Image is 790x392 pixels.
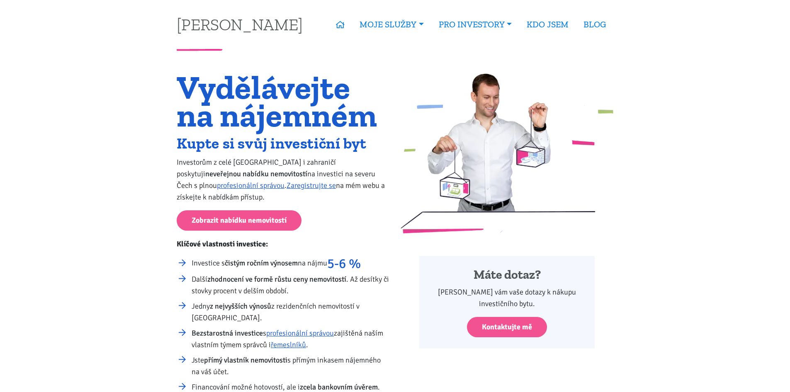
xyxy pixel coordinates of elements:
[287,181,336,190] a: Zaregistrujte se
[177,73,389,129] h1: Vydělávejte na nájemném
[192,329,263,338] strong: Bezstarostná investice
[192,300,389,324] li: Jedny z rezidenčních nemovitostí v [GEOGRAPHIC_DATA].
[192,354,389,377] li: Jste s přímým inkasem nájemného na váš účet.
[192,257,389,270] li: Investice s na nájmu
[576,15,613,34] a: BLOG
[177,136,389,150] h2: Kupte si svůj investiční byt
[204,355,287,365] strong: přímý vlastník nemovitosti
[177,16,303,32] a: [PERSON_NAME]
[430,286,583,309] p: [PERSON_NAME] vám vaše dotazy k nákupu investičního bytu.
[352,15,431,34] a: MOJE SLUŽBY
[207,275,346,284] strong: zhodnocení ve formě růstu ceny nemovitostí
[192,327,389,351] li: s zajištěná naším vlastním týmem správců i .
[467,317,547,337] a: Kontaktujte mě
[266,329,334,338] a: profesionální správou
[205,169,307,178] strong: neveřejnou nabídku nemovitostí
[177,210,301,231] a: Zobrazit nabídku nemovitostí
[217,181,284,190] a: profesionální správou
[519,15,576,34] a: KDO JSEM
[327,256,361,272] strong: 5-6 %
[430,267,583,283] h4: Máte dotaz?
[177,238,389,250] p: Klíčové vlastnosti investice:
[431,15,519,34] a: PRO INVESTORY
[192,273,389,297] li: Další . Až desítky či stovky procent v delším období.
[177,156,389,203] p: Investorům z celé [GEOGRAPHIC_DATA] i zahraničí poskytuji na investici na severu Čech s plnou . n...
[300,382,378,392] strong: zcela bankovním úvěrem
[271,340,306,349] a: řemeslníků
[225,258,298,268] strong: čistým ročním výnosem
[210,302,271,311] strong: z nejvyšších výnosů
